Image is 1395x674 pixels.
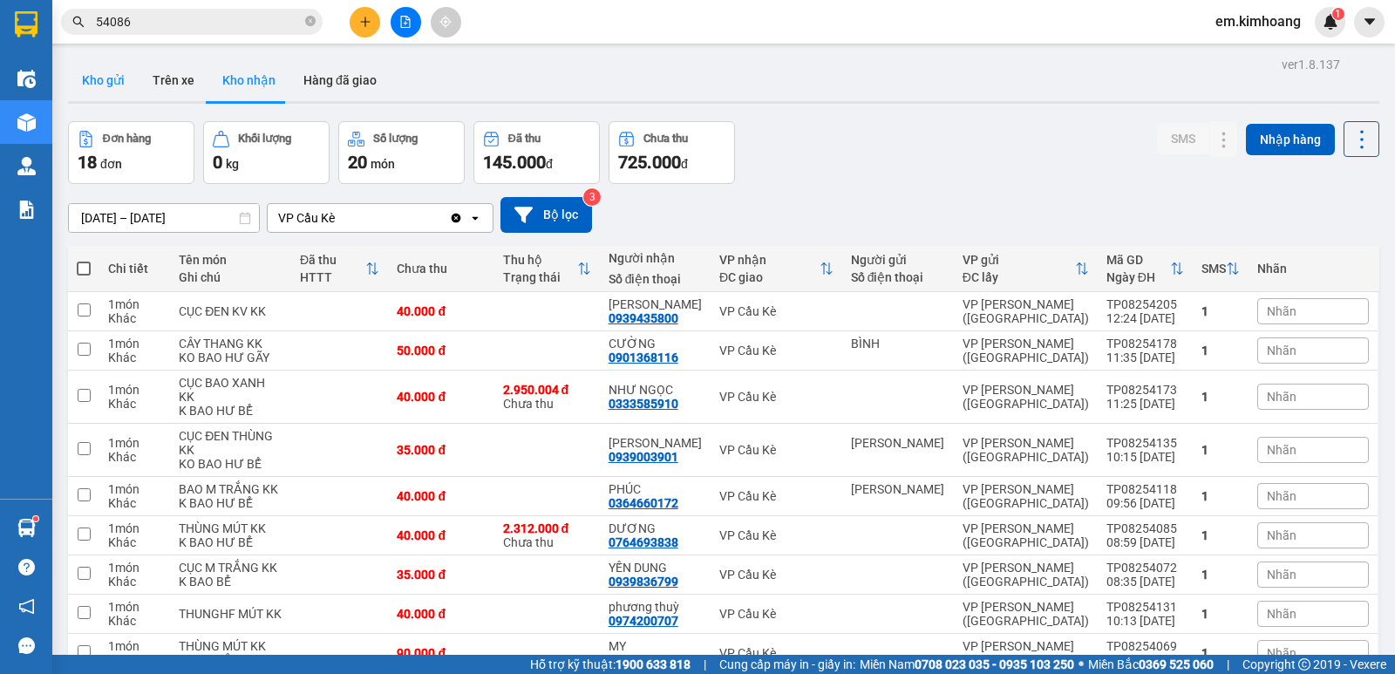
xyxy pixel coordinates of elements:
div: K BAO HƯ BỂ [179,404,282,418]
strong: 0708 023 035 - 0935 103 250 [915,657,1074,671]
div: Ghi chú [179,270,282,284]
div: VP [PERSON_NAME] ([GEOGRAPHIC_DATA]) [963,436,1089,464]
div: CỤC M TRẮNG KK [179,561,282,575]
span: [PERSON_NAME] CHẾT + KIỄM DỊCH [7,113,237,146]
div: THÙNG MÚT KK [179,639,282,653]
div: TP08254085 [1106,521,1184,535]
span: Nhãn [1267,344,1296,357]
div: CƯỜNG [609,337,702,351]
div: Khối lượng [238,133,291,145]
div: 40.000 đ [397,528,485,542]
div: TP08254069 [1106,639,1184,653]
div: 1 món [108,297,161,311]
div: ĐC giao [719,270,820,284]
div: 0939003901 [609,450,678,464]
div: Chưa thu [397,262,485,276]
div: 1 [1201,607,1240,621]
div: VP Cầu Kè [719,607,834,621]
span: caret-down [1362,14,1378,30]
span: Nhãn [1267,607,1296,621]
span: Hỗ trợ kỹ thuật: [530,655,691,674]
span: 20 [348,152,367,173]
div: K BAO HƯ BỂ [179,535,282,549]
div: Ngày ĐH [1106,270,1170,284]
img: logo-vxr [15,11,37,37]
div: 08:35 [DATE] [1106,575,1184,589]
div: 08:02 [DATE] [1106,653,1184,667]
button: SMS [1157,123,1209,154]
div: 1 món [108,521,161,535]
div: 40.000 đ [397,489,485,503]
button: Nhập hàng [1246,124,1335,155]
div: 1 [1201,568,1240,582]
div: Khác [108,496,161,510]
button: caret-down [1354,7,1385,37]
div: Khác [108,397,161,411]
div: 2.950.004 đ [503,383,591,397]
div: VP Cầu Kè [719,489,834,503]
input: Selected VP Cầu Kè. [337,209,338,227]
span: close-circle [305,14,316,31]
div: 0364660172 [609,496,678,510]
div: VP Cầu Kè [719,568,834,582]
div: 10:13 [DATE] [1106,614,1184,628]
div: HUỲNH VIÊN [851,436,945,450]
div: VP Cầu Kè [719,528,834,542]
input: Tìm tên, số ĐT hoặc mã đơn [96,12,302,31]
span: Nhãn [1267,390,1296,404]
strong: BIÊN NHẬN GỬI HÀNG [58,10,202,26]
span: 725.000 [618,152,681,173]
div: VP Cầu Kè [719,390,834,404]
span: Nhãn [1267,443,1296,457]
div: 50.000 đ [397,344,485,357]
div: 0974200707 [609,614,678,628]
div: 1 [1201,443,1240,457]
div: 0966411382 [609,653,678,667]
sup: 1 [33,516,38,521]
div: 0901368116 [609,351,678,364]
button: Số lượng20món [338,121,465,184]
span: 0 [213,152,222,173]
div: 40.000 đ [397,607,485,621]
div: Người nhận [609,251,702,265]
button: Đơn hàng18đơn [68,121,194,184]
button: Kho gửi [68,59,139,101]
input: Select a date range. [69,204,259,232]
span: 0333311351 - [7,94,134,111]
div: Chưa thu [503,521,591,549]
button: Trên xe [139,59,208,101]
span: aim [439,16,452,28]
p: NHẬN: [7,58,255,92]
th: Toggle SortBy [1193,246,1249,292]
span: đ [546,157,553,171]
div: Tên món [179,253,282,267]
div: VP [PERSON_NAME] ([GEOGRAPHIC_DATA]) [963,639,1089,667]
span: question-circle [18,559,35,575]
img: warehouse-icon [17,519,36,537]
div: VP [PERSON_NAME] ([GEOGRAPHIC_DATA]) [963,482,1089,510]
span: GIAO: [7,113,237,146]
span: HƯNG [93,94,134,111]
button: Đã thu145.000đ [473,121,600,184]
span: | [1227,655,1229,674]
span: file-add [399,16,412,28]
div: VP Cầu Kè [278,209,335,227]
img: warehouse-icon [17,113,36,132]
span: 18 [78,152,97,173]
div: Số lượng [373,133,418,145]
div: CÂY THANG KK [179,337,282,351]
div: Đã thu [300,253,365,267]
div: VP Cầu Kè [719,344,834,357]
th: Toggle SortBy [954,246,1098,292]
button: Hàng đã giao [289,59,391,101]
span: VP [PERSON_NAME] ([GEOGRAPHIC_DATA]) [7,58,175,92]
div: 1 món [108,383,161,397]
div: Khác [108,311,161,325]
div: Mã GD [1106,253,1170,267]
span: message [18,637,35,654]
div: Khác [108,535,161,549]
th: Toggle SortBy [711,246,842,292]
div: TP08254072 [1106,561,1184,575]
button: aim [431,7,461,37]
div: Nhãn [1257,262,1369,276]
